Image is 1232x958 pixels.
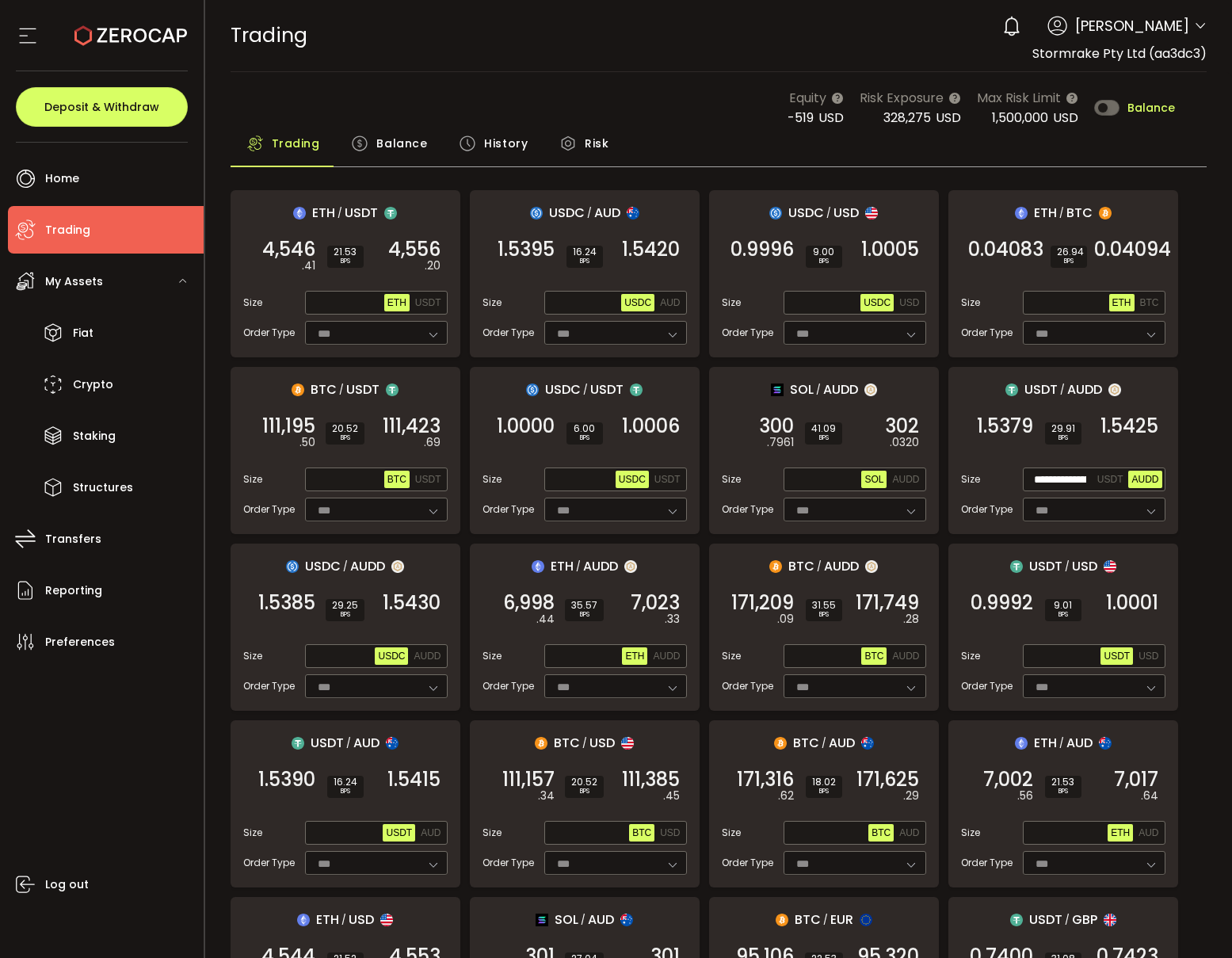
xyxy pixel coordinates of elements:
[961,649,980,663] span: Size
[823,380,858,399] span: AUDD
[383,418,441,434] span: 111,423
[483,679,534,693] span: Order Type
[1053,109,1078,127] span: USD
[1024,380,1058,399] span: USDT
[375,647,408,665] button: USDC
[1106,595,1158,611] span: 1.0001
[968,242,1043,258] span: 0.04083
[243,826,262,840] span: Size
[860,914,872,926] img: eur_portfolio.svg
[622,647,647,665] button: ETH
[571,787,597,796] i: BPS
[571,610,597,620] i: BPS
[812,257,836,266] i: BPS
[585,128,608,159] span: Risk
[530,207,543,219] img: usdc_portfolio.svg
[1005,384,1018,396] img: usdt_portfolio.svg
[421,827,441,838] span: AUD
[339,383,344,397] em: /
[73,425,116,448] span: Staking
[378,651,405,662] span: USDC
[384,471,410,488] button: BTC
[722,856,773,870] span: Order Type
[650,647,683,665] button: AUDD
[861,737,874,750] img: aud_portfolio.svg
[1127,102,1175,113] span: Balance
[415,474,441,485] span: USDT
[1059,206,1064,220] em: /
[856,772,919,788] span: 171,625
[861,242,919,258] span: 1.0005
[387,474,406,485] span: BTC
[1051,433,1075,443] i: BPS
[45,873,89,896] span: Log out
[305,556,341,576] span: USDC
[1128,471,1161,488] button: AUDD
[1015,207,1028,219] img: eth_portfolio.svg
[483,502,534,517] span: Order Type
[896,824,922,842] button: AUD
[576,559,581,574] em: /
[502,772,555,788] span: 111,157
[483,472,502,487] span: Size
[812,777,836,787] span: 18.02
[536,914,548,926] img: sol_portfolio.png
[302,258,315,274] em: .41
[1099,737,1112,750] img: aud_portfolio.svg
[722,679,773,693] span: Order Type
[551,556,574,576] span: ETH
[594,203,620,223] span: AUD
[293,207,306,219] img: eth_portfolio.svg
[545,380,581,399] span: USDC
[349,910,374,929] span: USD
[865,207,878,219] img: usd_portfolio.svg
[343,559,348,574] em: /
[346,380,380,399] span: USDT
[386,737,399,750] img: aud_portfolio.svg
[415,297,441,308] span: USDT
[788,556,814,576] span: BTC
[483,326,534,340] span: Order Type
[816,383,821,397] em: /
[822,736,826,750] em: /
[243,296,262,310] span: Size
[1057,247,1081,257] span: 26.94
[1067,380,1102,399] span: AUDD
[292,384,304,396] img: btc_portfolio.svg
[1135,647,1161,665] button: USD
[864,474,883,485] span: SOL
[829,733,855,753] span: AUD
[334,247,357,257] span: 21.53
[387,772,441,788] span: 1.5415
[243,326,295,340] span: Order Type
[654,474,681,485] span: USDT
[73,373,113,396] span: Crypto
[722,502,773,517] span: Order Type
[992,109,1048,127] span: 1,500,000
[503,595,555,611] span: 6,998
[573,424,597,433] span: 6.00
[316,910,339,929] span: ETH
[977,88,1061,108] span: Max Risk Limit
[1094,471,1127,488] button: USDT
[1051,610,1075,620] i: BPS
[826,206,831,220] em: /
[1051,601,1075,610] span: 9.01
[899,297,919,308] span: USD
[582,736,587,750] em: /
[384,207,397,219] img: usdt_portfolio.svg
[885,418,919,434] span: 302
[588,910,614,929] span: AUD
[817,559,822,574] em: /
[903,611,919,628] em: .28
[961,326,1013,340] span: Order Type
[830,910,853,929] span: EUR
[1029,556,1062,576] span: USDT
[484,128,528,159] span: History
[353,733,380,753] span: AUD
[1131,474,1158,485] span: AUDD
[243,856,295,870] span: Order Type
[778,788,794,804] em: .62
[334,777,357,787] span: 16.24
[627,207,639,219] img: aud_portfolio.svg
